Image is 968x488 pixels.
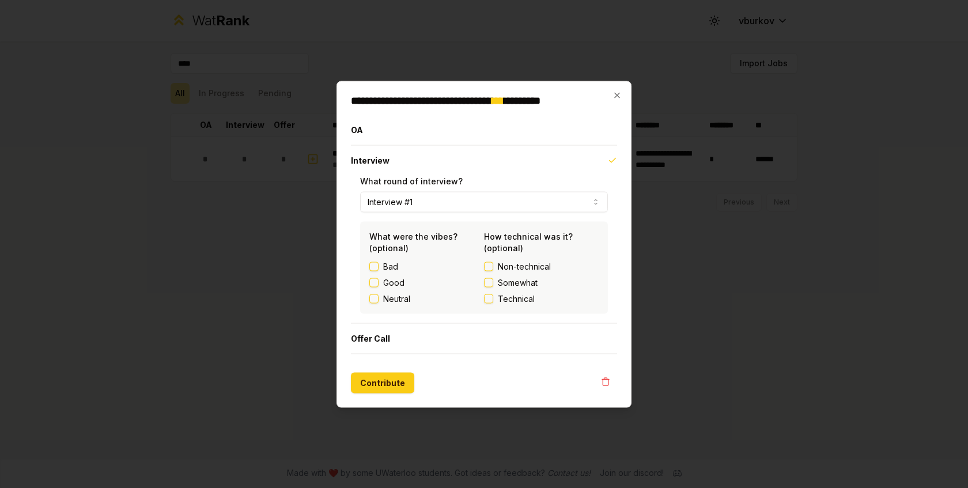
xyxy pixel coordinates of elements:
span: Technical [498,293,535,304]
button: Non-technical [484,262,493,271]
button: Offer Call [351,323,617,353]
span: Non-technical [498,260,551,272]
span: Somewhat [498,277,538,288]
button: Somewhat [484,278,493,287]
label: Neutral [383,293,410,304]
label: Good [383,277,404,288]
button: OA [351,115,617,145]
button: Interview [351,145,617,175]
label: What were the vibes? (optional) [369,231,457,252]
div: Interview [351,175,617,323]
button: Contribute [351,372,414,393]
label: Bad [383,260,398,272]
label: How technical was it? (optional) [484,231,573,252]
label: What round of interview? [360,176,463,186]
button: Technical [484,294,493,303]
